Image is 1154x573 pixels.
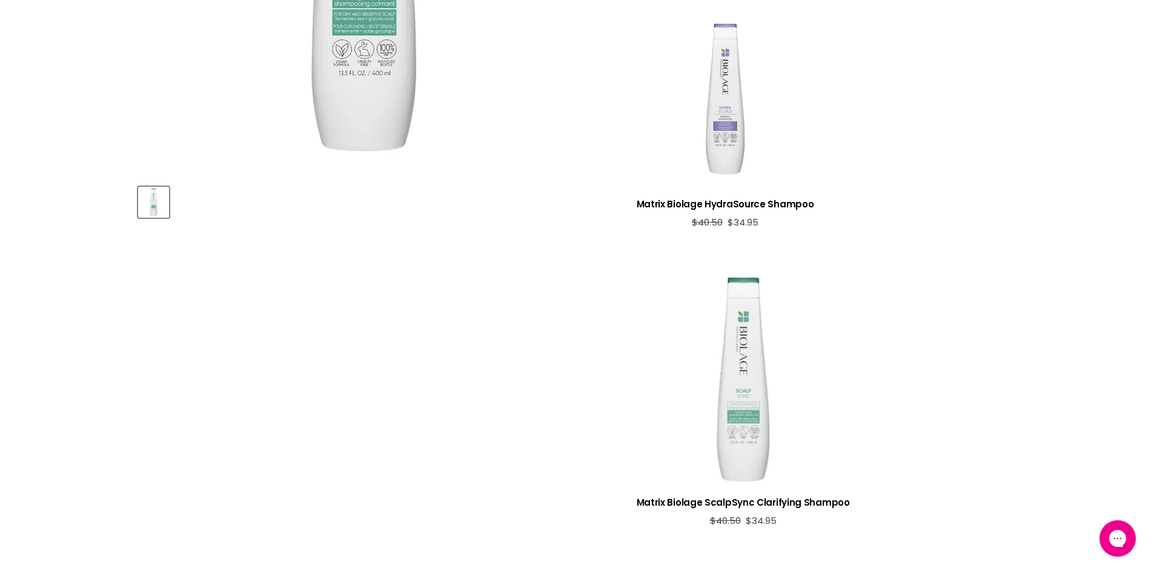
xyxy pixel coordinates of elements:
[637,273,850,486] a: View product:Matrix Biolage ScalpSync Clarifying Shampoo
[637,197,814,211] h3: Matrix Biolage HydraSource Shampoo
[1093,516,1142,561] iframe: Gorgias live chat messenger
[637,188,814,217] a: View product:Matrix Biolage HydraSource Shampoo
[710,514,741,527] span: $40.50
[637,486,850,515] a: View product:Matrix Biolage ScalpSync Clarifying Shampoo
[139,188,168,216] img: Matrix Biolage ScalpSync Calming Shampoo
[692,216,723,229] span: $40.50
[637,10,814,188] a: View product:Matrix Biolage HydraSource Shampoo
[746,514,777,527] span: $34.95
[138,187,169,218] button: Matrix Biolage ScalpSync Calming Shampoo
[136,183,592,218] div: Product thumbnails
[637,495,850,509] h3: Matrix Biolage ScalpSync Clarifying Shampoo
[728,216,758,229] span: $34.95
